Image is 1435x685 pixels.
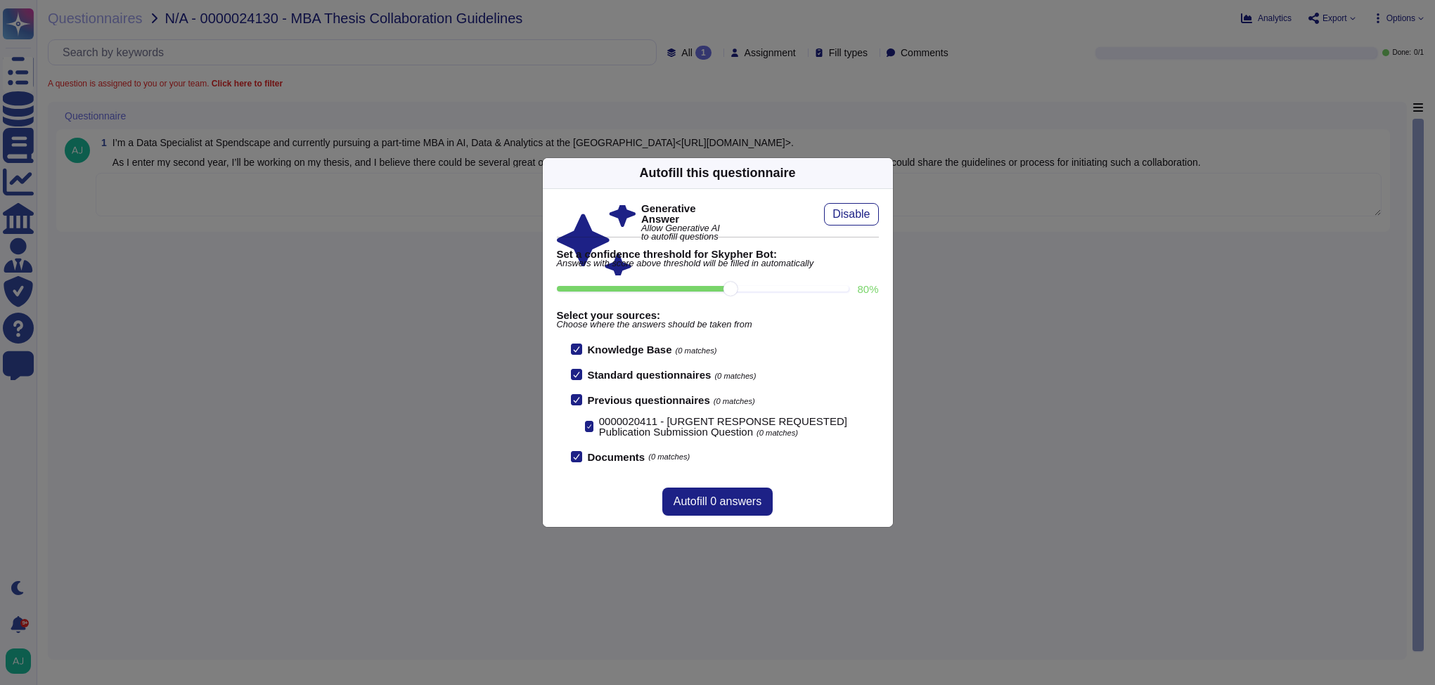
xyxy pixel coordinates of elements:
[714,372,756,380] span: (0 matches)
[832,209,870,220] span: Disable
[824,203,878,226] button: Disable
[588,369,712,381] b: Standard questionnaires
[662,488,773,516] button: Autofill 0 answers
[588,394,710,406] b: Previous questionnaires
[676,346,717,355] span: (0 matches)
[557,249,879,259] b: Set a confidence threshold for Skypher Bot:
[599,415,847,438] span: 0000020411 - [URGENT RESPONSE REQUESTED] Publication Submission Question
[557,259,879,268] span: Answers with score above threshold will be filled in automatically
[557,320,879,330] span: Choose where the answers should be taken from
[857,284,878,294] label: 80 %
[639,164,795,183] div: Autofill this questionnaire
[757,429,798,437] span: (0 matches)
[674,496,761,507] span: Autofill 0 answers
[641,203,721,224] b: Generative Answer
[557,310,879,320] b: Select your sources:
[588,344,672,355] b: Knowledge Base
[641,224,721,242] span: Allow Generative AI to autofill questions
[648,453,690,461] span: (0 matches)
[588,452,645,462] b: Documents
[714,397,755,405] span: (0 matches)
